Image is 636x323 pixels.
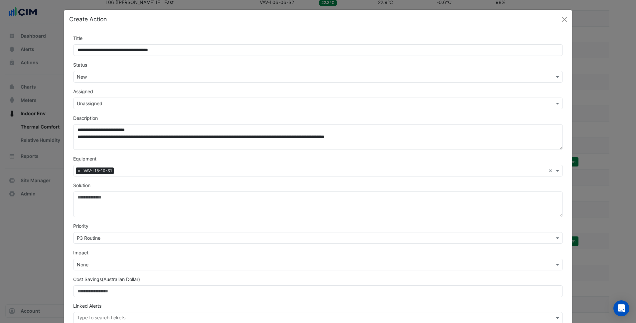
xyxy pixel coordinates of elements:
[73,302,101,309] label: Linked Alerts
[73,115,98,122] label: Description
[82,167,114,174] span: VAV-L15-10-S1
[76,167,82,174] span: ×
[613,300,629,316] div: Open Intercom Messenger
[69,15,107,24] h5: Create Action
[73,88,93,95] label: Assigned
[73,61,87,68] label: Status
[73,155,96,162] label: Equipment
[73,35,82,42] label: Title
[73,222,88,229] label: Priority
[549,167,554,174] span: Clear
[73,276,140,283] label: Cost Savings (Australian Dollar)
[76,314,125,323] div: Type to search tickets
[73,182,90,189] label: Solution
[559,14,569,24] button: Close
[73,249,88,256] label: Impact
